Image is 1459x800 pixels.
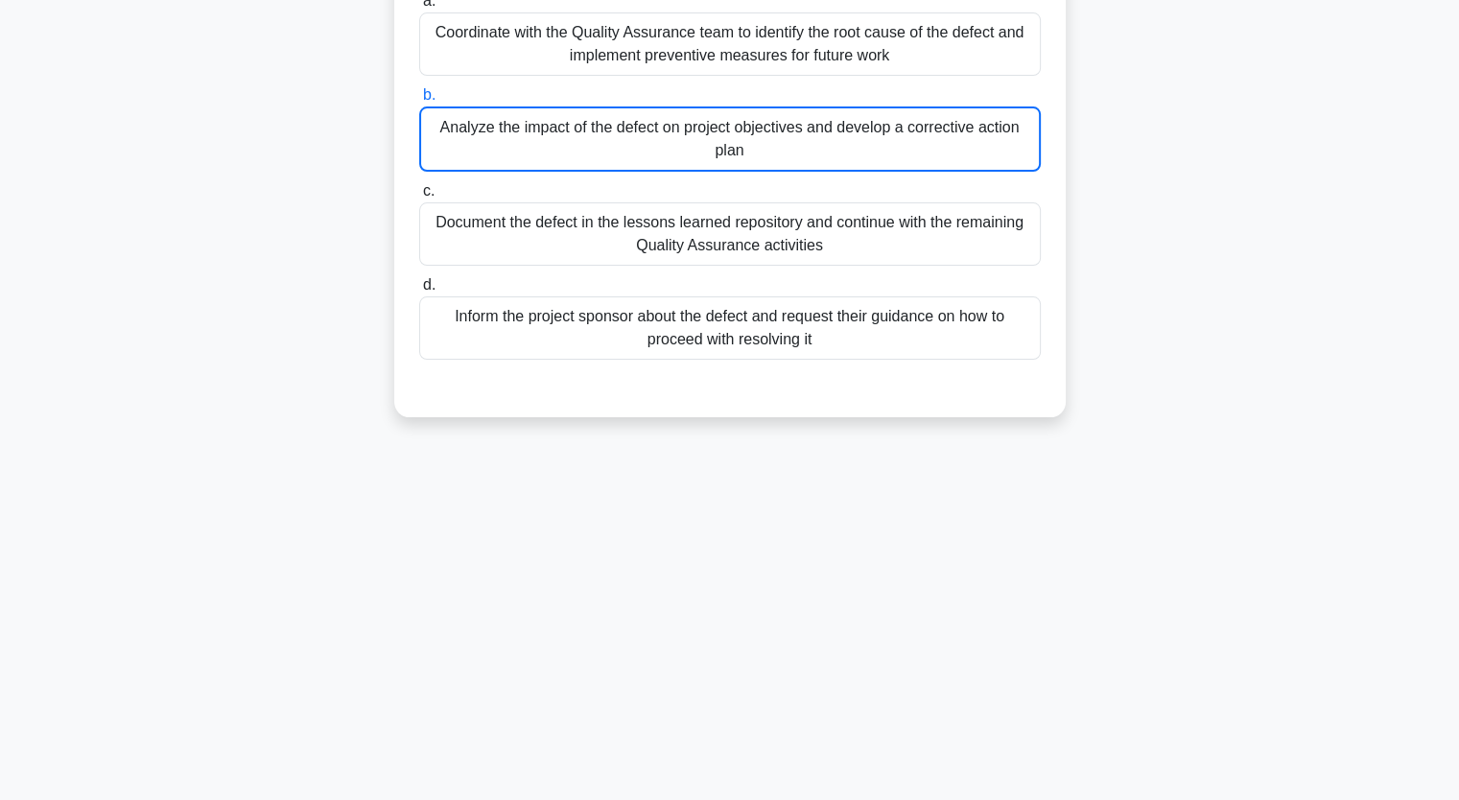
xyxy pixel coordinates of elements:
span: d. [423,276,435,293]
div: Analyze the impact of the defect on project objectives and develop a corrective action plan [419,106,1041,172]
div: Coordinate with the Quality Assurance team to identify the root cause of the defect and implement... [419,12,1041,76]
div: Document the defect in the lessons learned repository and continue with the remaining Quality Ass... [419,202,1041,266]
span: c. [423,182,435,199]
div: Inform the project sponsor about the defect and request their guidance on how to proceed with res... [419,296,1041,360]
span: b. [423,86,435,103]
